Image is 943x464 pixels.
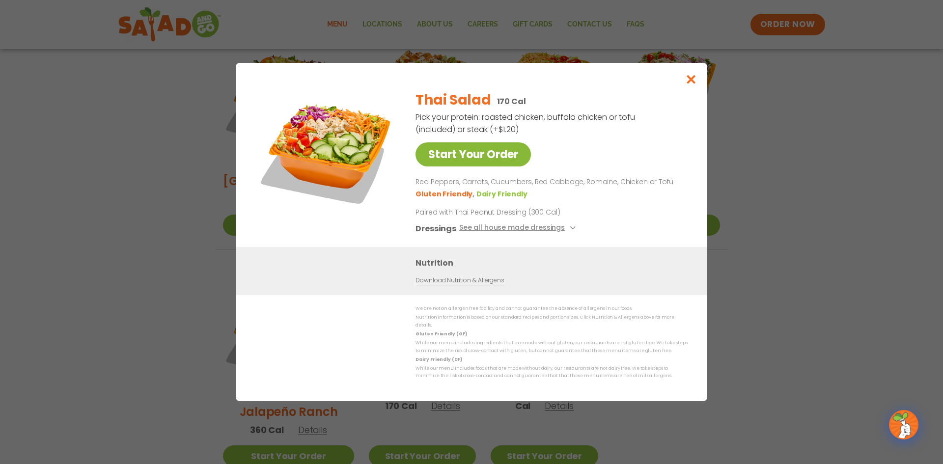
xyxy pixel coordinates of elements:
li: Gluten Friendly [416,189,476,199]
p: Paired with Thai Peanut Dressing (300 Cal) [416,207,597,218]
strong: Gluten Friendly (GF) [416,331,467,337]
p: 170 Cal [497,95,526,108]
h3: Dressings [416,222,456,235]
p: While our menu includes foods that are made without dairy, our restaurants are not dairy free. We... [416,365,688,380]
strong: Dairy Friendly (DF) [416,356,462,362]
li: Dairy Friendly [476,189,529,199]
button: Close modal [675,63,707,96]
button: See all house made dressings [459,222,579,235]
h3: Nutrition [416,257,693,269]
p: Pick your protein: roasted chicken, buffalo chicken or tofu (included) or steak (+$1.20) [416,111,637,136]
img: wpChatIcon [890,411,917,438]
p: Red Peppers, Carrots, Cucumbers, Red Cabbage, Romaine, Chicken or Tofu [416,176,684,188]
img: Featured product photo for Thai Salad [258,82,395,220]
p: While our menu includes ingredients that are made without gluten, our restaurants are not gluten ... [416,339,688,355]
h2: Thai Salad [416,90,491,110]
a: Start Your Order [416,142,531,166]
p: We are not an allergen free facility and cannot guarantee the absence of allergens in our foods. [416,305,688,312]
a: Download Nutrition & Allergens [416,276,504,285]
p: Nutrition information is based on our standard recipes and portion sizes. Click Nutrition & Aller... [416,314,688,329]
